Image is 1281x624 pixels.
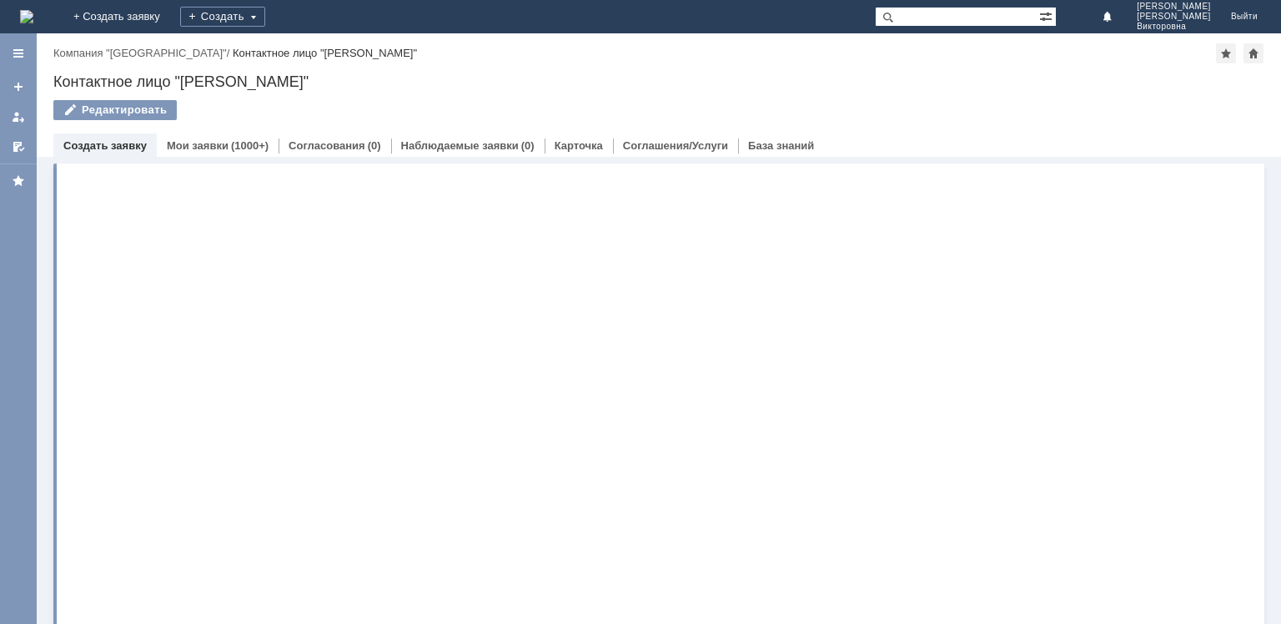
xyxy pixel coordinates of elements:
[623,139,728,152] a: Соглашения/Услуги
[5,73,32,100] a: Создать заявку
[53,73,1264,90] div: Контактное лицо "[PERSON_NAME]"
[5,103,32,130] a: Мои заявки
[555,139,603,152] a: Карточка
[63,139,147,152] a: Создать заявку
[521,139,535,152] div: (0)
[167,139,229,152] a: Мои заявки
[180,7,265,27] div: Создать
[748,139,814,152] a: База знаний
[233,47,417,59] div: Контактное лицо "[PERSON_NAME]"
[1216,43,1236,63] div: Добавить в избранное
[368,139,381,152] div: (0)
[401,139,519,152] a: Наблюдаемые заявки
[1137,2,1211,12] span: [PERSON_NAME]
[231,139,269,152] div: (1000+)
[289,139,365,152] a: Согласования
[1039,8,1056,23] span: Расширенный поиск
[53,47,233,59] div: /
[5,133,32,160] a: Мои согласования
[1137,12,1211,22] span: [PERSON_NAME]
[20,10,33,23] img: logo
[1137,22,1211,32] span: Викторовна
[1243,43,1263,63] div: Сделать домашней страницей
[53,47,227,59] a: Компания "[GEOGRAPHIC_DATA]"
[20,10,33,23] a: Перейти на домашнюю страницу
